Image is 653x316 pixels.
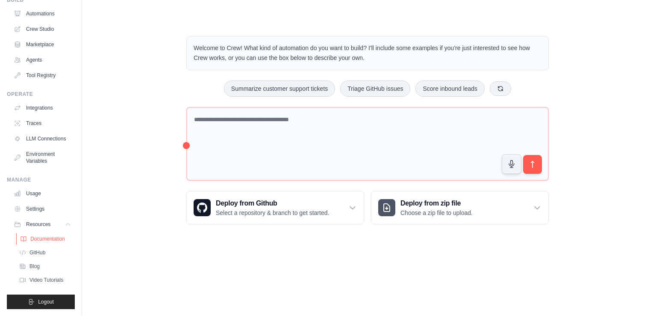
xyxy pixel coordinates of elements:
[10,147,75,168] a: Environment Variables
[15,247,75,259] a: GitHub
[29,249,45,256] span: GitHub
[29,277,63,283] span: Video Tutorials
[7,176,75,183] div: Manage
[10,69,75,82] a: Tool Registry
[7,91,75,98] div: Operate
[610,275,653,316] iframe: Chat Widget
[10,38,75,51] a: Marketplace
[10,202,75,216] a: Settings
[10,101,75,115] a: Integrations
[10,218,75,231] button: Resources
[26,221,50,228] span: Resources
[15,260,75,272] a: Blog
[10,7,75,21] a: Automations
[224,80,335,97] button: Summarize customer support tickets
[340,80,410,97] button: Triage GitHub issues
[30,236,65,242] span: Documentation
[10,53,75,67] a: Agents
[415,80,485,97] button: Score inbound leads
[10,116,75,130] a: Traces
[38,298,54,305] span: Logout
[10,132,75,146] a: LLM Connections
[16,233,76,245] a: Documentation
[216,198,329,209] h3: Deploy from Github
[194,43,541,63] p: Welcome to Crew! What kind of automation do you want to build? I'll include some examples if you'...
[15,274,75,286] a: Video Tutorials
[400,209,473,217] p: Choose a zip file to upload.
[10,22,75,36] a: Crew Studio
[10,187,75,200] a: Usage
[400,198,473,209] h3: Deploy from zip file
[216,209,329,217] p: Select a repository & branch to get started.
[29,263,40,270] span: Blog
[7,295,75,309] button: Logout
